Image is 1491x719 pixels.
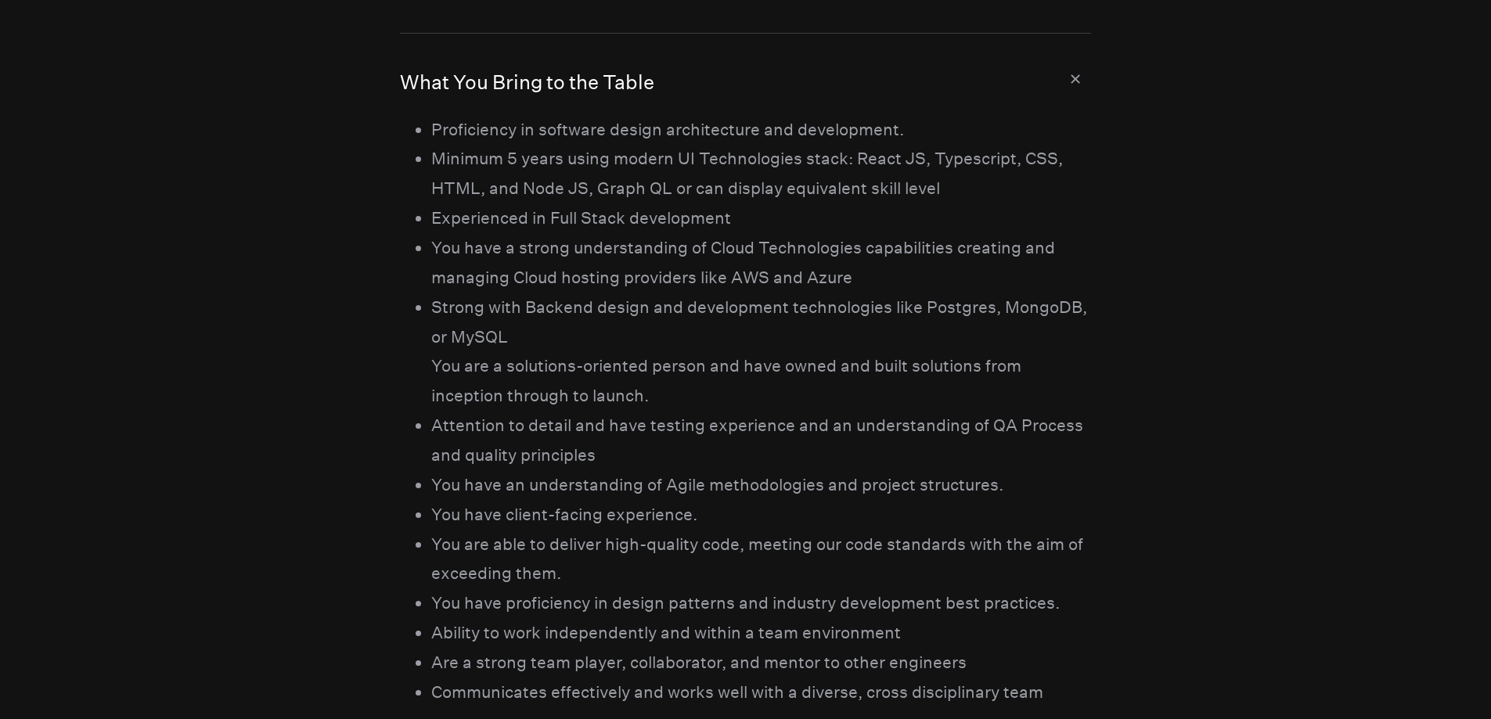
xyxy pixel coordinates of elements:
[431,115,1091,145] li: Proficiency in software design architecture and development.
[431,144,1091,203] li: Minimum 5 years using modern UI Technologies stack: React JS, Typescript, CSS, HTML, and Node JS,...
[431,411,1091,470] li: Attention to detail and have testing experience and an understanding of QA Process and quality pr...
[431,618,1091,648] li: Ability to work independently and within a team environment
[400,34,1091,114] button: What You Bring to the Table
[431,678,1091,707] li: Communicates effectively and works well with a diverse, cross disciplinary team
[431,588,1091,618] li: You have proficiency in design patterns and industry development best practices.
[431,203,1091,233] li: Experienced in Full Stack development
[431,648,1091,678] li: Are a strong team player, collaborator, and mentor to other engineers
[431,470,1091,500] li: You have an understanding of Agile methodologies and project structures.
[431,233,1091,293] li: You have a strong understanding of Cloud Technologies capabilities creating and managing Cloud ho...
[431,293,1091,411] li: Strong with Backend design and development technologies like Postgres, MongoDB, or MySQL You are ...
[431,530,1091,589] li: You are able to deliver high-quality code, meeting our code standards with the aim of exceeding t...
[431,500,1091,530] li: You have client-facing experience.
